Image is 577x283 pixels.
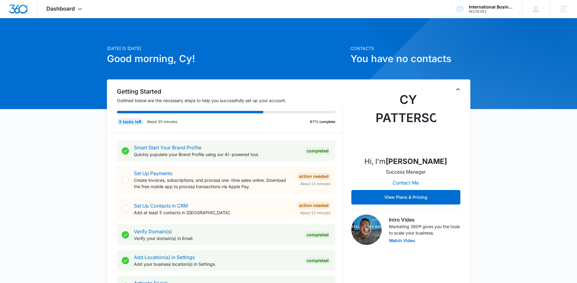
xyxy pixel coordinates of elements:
span: About 15 minutes [300,210,330,216]
div: 3 tasks left [117,118,143,125]
div: Action Needed [297,202,330,209]
strong: [PERSON_NAME] [386,157,447,166]
button: View Plans & Pricing [351,190,460,205]
a: Smart Start Your Brand Profile [134,145,201,151]
p: Outlined below are the necessary steps to help you successfully set up your account. [117,97,343,104]
button: Watch Video [389,238,415,243]
a: Set Up Payments [134,170,172,176]
p: [DATE] is [DATE] [107,45,347,52]
span: Dashboard [46,5,75,12]
p: Hi, I'm [364,156,447,167]
div: Completed [305,231,330,238]
p: 67% complete [310,119,335,125]
a: Add Location(s) in Settings [134,254,195,260]
div: account name [469,5,513,9]
div: Action Needed [297,173,330,180]
p: Verify your domain(s) in Email. [134,235,300,241]
a: Verify Domain(s) [134,228,172,235]
img: Cy Patterson [376,91,436,151]
h3: Intro Video [389,216,460,223]
p: Success Manager [386,168,426,175]
a: Set Up Contacts in CRM [134,203,188,209]
h1: Good morning, Cy! [107,52,347,66]
div: account id [469,9,513,14]
p: Marketing 360® gives you the tools to scale your business. [389,223,460,236]
p: Create invoices, subscriptions, and process one-time sales online. Download the free mobile app t... [134,177,292,190]
button: Toggle Collapse [454,86,462,93]
p: Add at least 5 contacts in [GEOGRAPHIC_DATA]. [134,209,292,216]
div: Completed [305,147,330,155]
h2: Getting Started [117,87,343,96]
h1: You have no contacts [350,52,470,66]
p: About 35 minutes [147,119,177,125]
p: Quickly populate your Brand Profile using our AI-powered tool. [134,151,300,158]
p: Add your business location(s) in Settings. [134,261,300,267]
div: Completed [305,257,330,264]
button: Contact Me [386,175,425,190]
img: Intro Video [351,215,382,245]
p: Contacts [350,45,470,52]
span: About 15 minutes [300,181,330,187]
